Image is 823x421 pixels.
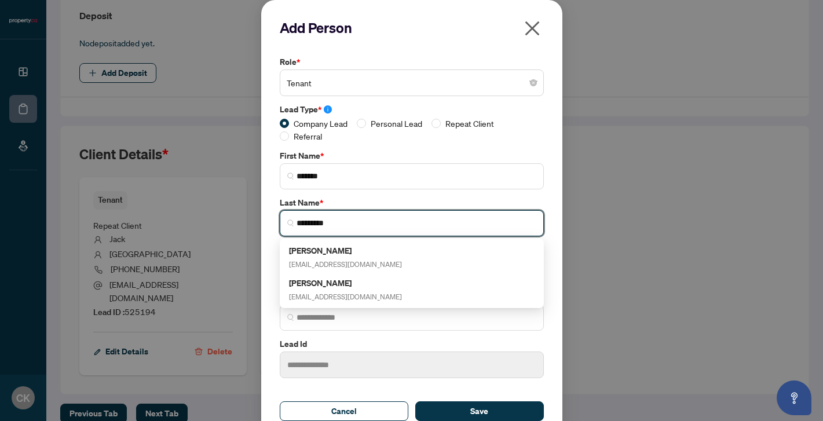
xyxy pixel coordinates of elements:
img: search_icon [287,173,294,180]
label: Lead Id [280,338,544,350]
h5: [PERSON_NAME] [289,244,402,257]
span: Cancel [331,402,357,420]
span: Repeat Client [441,117,499,130]
button: Cancel [280,401,408,421]
img: search_icon [287,219,294,226]
label: Last Name [280,196,544,209]
label: Lead Type [280,103,544,116]
button: Save [415,401,544,421]
span: Referral [289,130,327,142]
span: Tenant [287,72,537,94]
label: Role [280,56,544,68]
span: Save [470,402,488,420]
h2: Add Person [280,19,544,37]
span: close [523,19,542,38]
h5: [PERSON_NAME] [289,276,402,290]
img: search_icon [287,314,294,321]
span: info-circle [324,105,332,114]
label: First Name [280,149,544,162]
span: Company Lead [289,117,352,130]
button: Open asap [777,380,811,415]
span: [EMAIL_ADDRESS][DOMAIN_NAME] [289,292,402,301]
span: [EMAIL_ADDRESS][DOMAIN_NAME] [289,260,402,269]
span: Personal Lead [366,117,427,130]
span: close-circle [530,79,537,86]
